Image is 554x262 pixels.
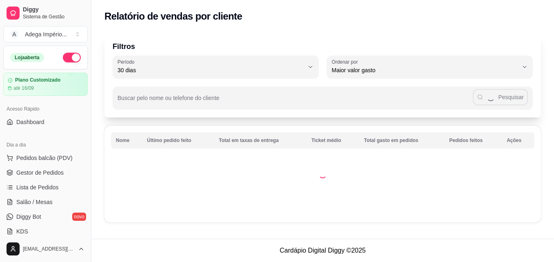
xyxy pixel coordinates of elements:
[117,58,137,65] label: Período
[16,154,73,162] span: Pedidos balcão (PDV)
[327,56,533,78] button: Ordenar porMaior valor gasto
[16,169,64,177] span: Gestor de Pedidos
[3,210,88,223] a: Diggy Botnovo
[3,166,88,179] a: Gestor de Pedidos
[3,102,88,115] div: Acesso Rápido
[113,56,319,78] button: Período30 dias
[91,239,554,262] footer: Cardápio Digital Diggy © 2025
[117,66,304,74] span: 30 dias
[3,151,88,164] button: Pedidos balcão (PDV)
[3,26,88,42] button: Select a team
[16,227,28,235] span: KDS
[3,138,88,151] div: Dia a dia
[16,198,53,206] span: Salão / Mesas
[104,10,242,23] h2: Relatório de vendas por cliente
[23,246,75,252] span: [EMAIL_ADDRESS][DOMAIN_NAME]
[113,41,533,52] p: Filtros
[3,181,88,194] a: Lista de Pedidos
[3,225,88,238] a: KDS
[63,53,81,62] button: Alterar Status
[16,183,59,191] span: Lista de Pedidos
[16,213,41,221] span: Diggy Bot
[117,97,473,105] input: Buscar pelo nome ou telefone do cliente
[15,77,60,83] article: Plano Customizado
[332,66,518,74] span: Maior valor gasto
[16,118,44,126] span: Dashboard
[3,3,88,23] a: DiggySistema de Gestão
[3,239,88,259] button: [EMAIL_ADDRESS][DOMAIN_NAME]
[3,115,88,129] a: Dashboard
[3,73,88,96] a: Plano Customizadoaté 16/09
[10,53,44,62] div: Loja aberta
[319,170,327,178] div: Loading
[10,30,18,38] span: A
[3,195,88,209] a: Salão / Mesas
[25,30,67,38] div: Adega Império ...
[332,58,361,65] label: Ordenar por
[13,85,34,91] article: até 16/09
[23,6,84,13] span: Diggy
[23,13,84,20] span: Sistema de Gestão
